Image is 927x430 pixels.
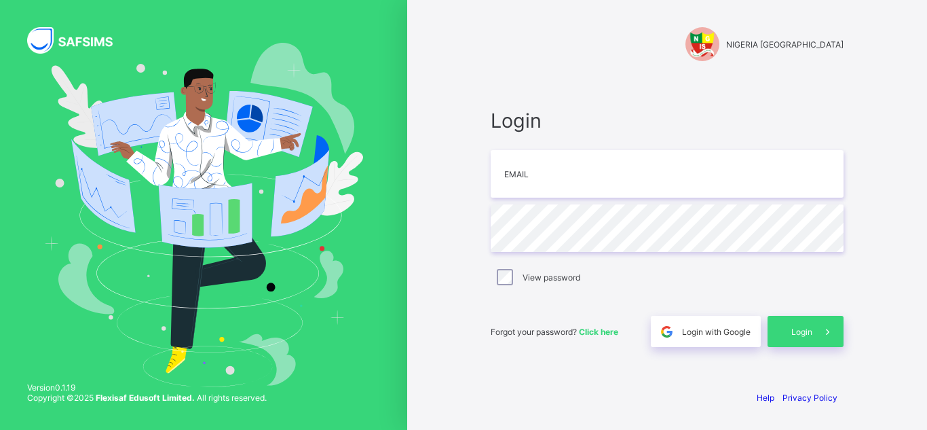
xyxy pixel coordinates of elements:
span: Copyright © 2025 All rights reserved. [27,393,267,403]
span: Login [791,327,812,337]
a: Privacy Policy [782,393,837,403]
a: Click here [579,327,618,337]
span: Login with Google [682,327,751,337]
img: SAFSIMS Logo [27,27,129,54]
strong: Flexisaf Edusoft Limited. [96,393,195,403]
label: View password [523,272,580,283]
span: Login [491,109,844,132]
img: google.396cfc9801f0270233282035f929180a.svg [659,324,675,340]
span: Forgot your password? [491,327,618,337]
span: Version 0.1.19 [27,382,267,393]
span: NIGERIA [GEOGRAPHIC_DATA] [726,39,844,50]
img: Hero Image [44,43,364,387]
a: Help [757,393,774,403]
